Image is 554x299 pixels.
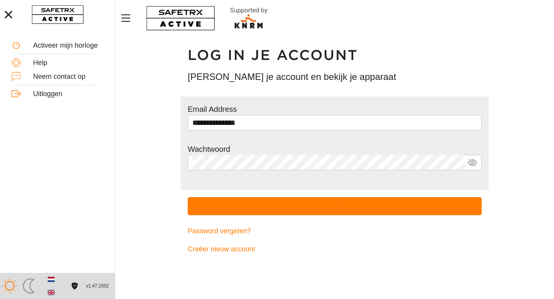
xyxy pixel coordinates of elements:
[21,278,37,294] img: ModeDark.svg
[2,278,17,294] img: ModeLight.svg
[69,282,80,289] a: Licentieovereenkomst
[188,225,251,237] span: Password vergeten?
[188,70,482,83] h3: [PERSON_NAME] je account en bekijk je apparaat
[82,280,113,292] button: v1.47.1552
[188,243,255,255] span: Creëer nieuw account
[12,72,21,81] img: ContactUs.svg
[33,90,103,98] div: Uitloggen
[221,6,277,31] img: RescueLogo.svg
[188,145,230,153] label: Wachtwoord
[33,73,103,81] div: Neem contact op
[48,276,55,283] img: nl.svg
[33,42,103,50] div: Activeer mijn horloge
[188,240,482,258] a: Creëer nieuw account
[119,10,138,26] button: Menu
[33,59,103,67] div: Help
[188,222,482,240] a: Password vergeten?
[12,58,21,67] img: Help.svg
[188,47,482,64] h1: Log in je account
[48,289,55,296] img: en.svg
[45,286,58,299] button: English
[188,105,237,113] label: Email Address
[86,282,109,290] span: v1.47.1552
[45,273,58,286] button: Dutch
